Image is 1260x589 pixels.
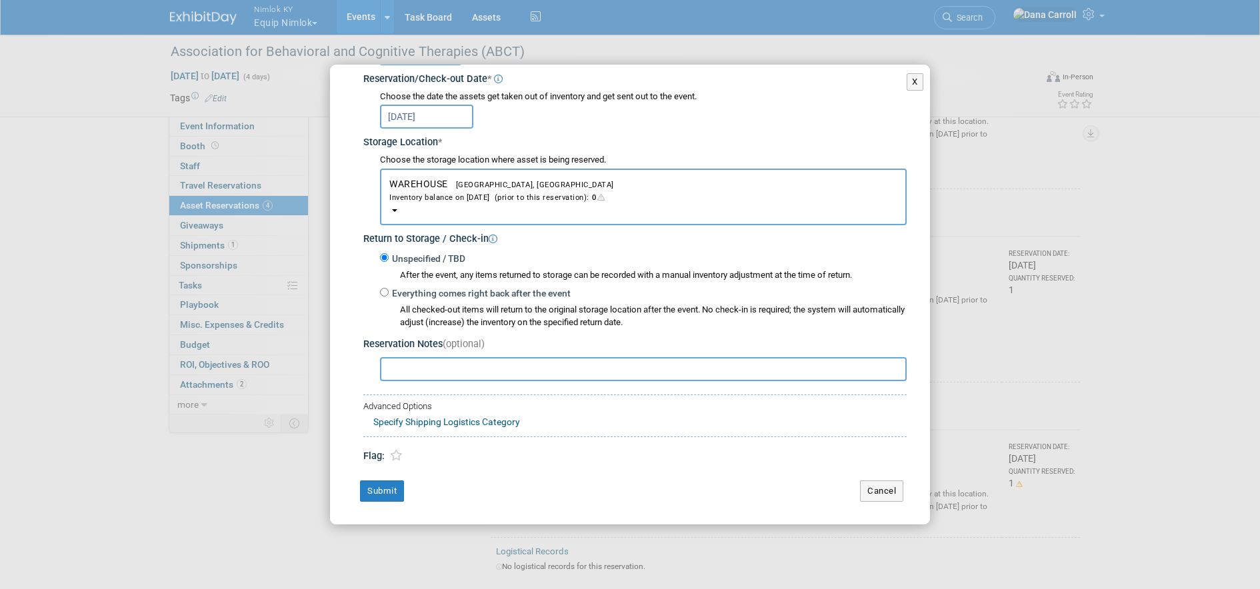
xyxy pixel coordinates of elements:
button: WAREHOUSE[GEOGRAPHIC_DATA], [GEOGRAPHIC_DATA]Inventory balance on [DATE] (prior to this reservati... [380,169,907,225]
div: All checked-out items will return to the original storage location after the event. No check-in i... [400,304,907,329]
div: Reservation/Check-out Date [363,69,907,87]
div: Storage Location [363,132,907,150]
div: Reservation Notes [363,338,907,352]
div: Inventory balance on [DATE] (prior to this reservation): [389,191,897,203]
div: Return to Storage / Check-in [363,229,907,247]
span: Flag: [363,450,385,462]
span: (optional) [443,338,485,350]
a: Specify Shipping Logistics Category [373,416,520,427]
span: [GEOGRAPHIC_DATA], [GEOGRAPHIC_DATA] [448,181,614,189]
div: Choose the storage location where asset is being reserved. [380,154,907,167]
div: Advanced Options [363,400,907,413]
input: Reservation Date [380,105,473,129]
span: 0 [589,193,608,202]
div: Choose the date the assets get taken out of inventory and get sent out to the event. [380,91,907,103]
span: WAREHOUSE [389,179,897,203]
label: Unspecified / TBD [389,253,465,266]
button: X [907,73,923,91]
label: Everything comes right back after the event [389,287,571,300]
button: Cancel [860,480,903,502]
button: Submit [360,480,404,502]
div: After the event, any items returned to storage can be recorded with a manual inventory adjustment... [380,266,907,282]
